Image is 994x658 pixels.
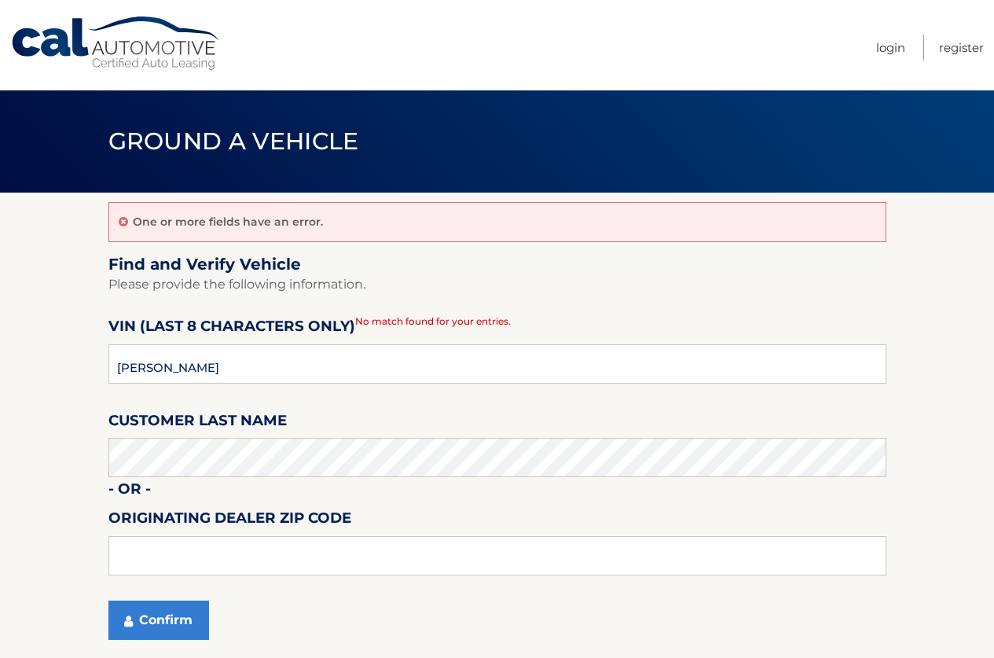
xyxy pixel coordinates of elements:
span: Ground a Vehicle [108,127,359,156]
h2: Find and Verify Vehicle [108,255,886,274]
p: Please provide the following information. [108,274,886,296]
p: One or more fields have an error. [133,215,323,229]
label: - or - [108,477,151,506]
span: No match found for your entries. [355,315,511,327]
label: Originating Dealer Zip Code [108,506,351,535]
label: VIN (last 8 characters only) [108,314,355,344]
button: Confirm [108,601,209,640]
a: Login [876,35,905,61]
a: Register [939,35,984,61]
a: Cal Automotive [10,16,222,72]
label: Customer Last Name [108,409,287,438]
